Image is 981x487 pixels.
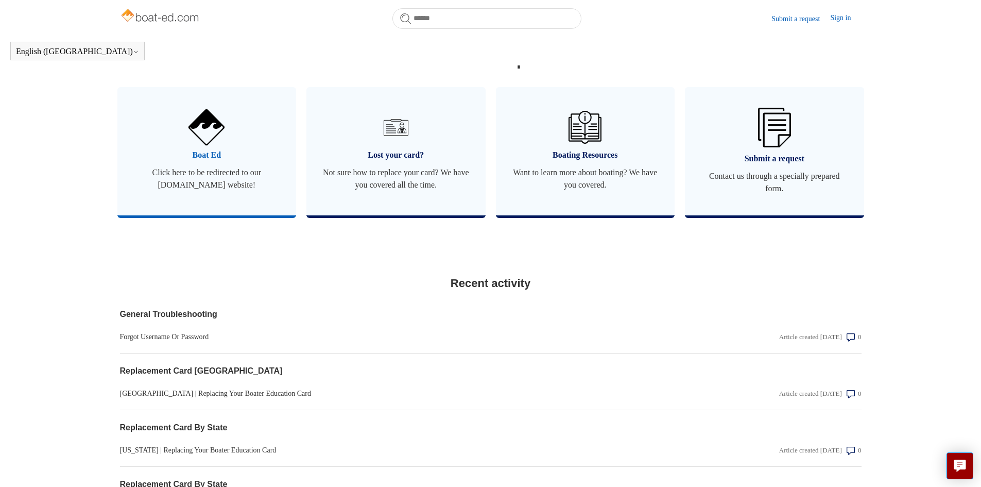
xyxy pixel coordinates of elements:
a: Lost your card? Not sure how to replace your card? We have you covered all the time. [306,87,486,215]
span: Boat Ed [133,149,281,161]
img: 01HZPCYVT14CG9T703FEE4SFXC [380,111,412,144]
a: Replacement Card [GEOGRAPHIC_DATA] [120,365,639,377]
img: 01HZPCYVZMCNPYXCC0DPA2R54M [569,111,601,144]
h2: Recent activity [120,275,862,292]
div: Article created [DATE] [779,389,842,399]
span: Want to learn more about boating? We have you covered. [511,166,660,191]
a: [GEOGRAPHIC_DATA] | Replacing Your Boater Education Card [120,388,639,399]
span: Submit a request [700,153,849,165]
button: English ([GEOGRAPHIC_DATA]) [16,47,139,56]
input: Search [392,8,581,29]
div: Article created [DATE] [779,445,842,456]
a: [US_STATE] | Replacing Your Boater Education Card [120,445,639,456]
a: General Troubleshooting [120,308,639,321]
a: Submit a request [771,13,830,24]
img: 01HZPCYVNCVF44JPJQE4DN11EA [188,109,225,145]
span: Contact us through a specially prepared form. [700,170,849,195]
a: Boating Resources Want to learn more about boating? We have you covered. [496,87,675,215]
a: Replacement Card By State [120,422,639,434]
span: Boating Resources [511,149,660,161]
div: Article created [DATE] [779,332,842,342]
a: Submit a request Contact us through a specially prepared form. [685,87,864,215]
span: Click here to be redirected to our [DOMAIN_NAME] website! [133,166,281,191]
button: Live chat [946,452,973,479]
a: Boat Ed Click here to be redirected to our [DOMAIN_NAME] website! [117,87,297,215]
span: Lost your card? [322,149,470,161]
a: Sign in [830,12,861,25]
span: Not sure how to replace your card? We have you covered all the time. [322,166,470,191]
a: Forgot Username Or Password [120,331,639,342]
img: Boat-Ed Help Center home page [120,6,202,27]
img: 01HZPCYW3NK71669VZTW7XY4G9 [758,108,791,147]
